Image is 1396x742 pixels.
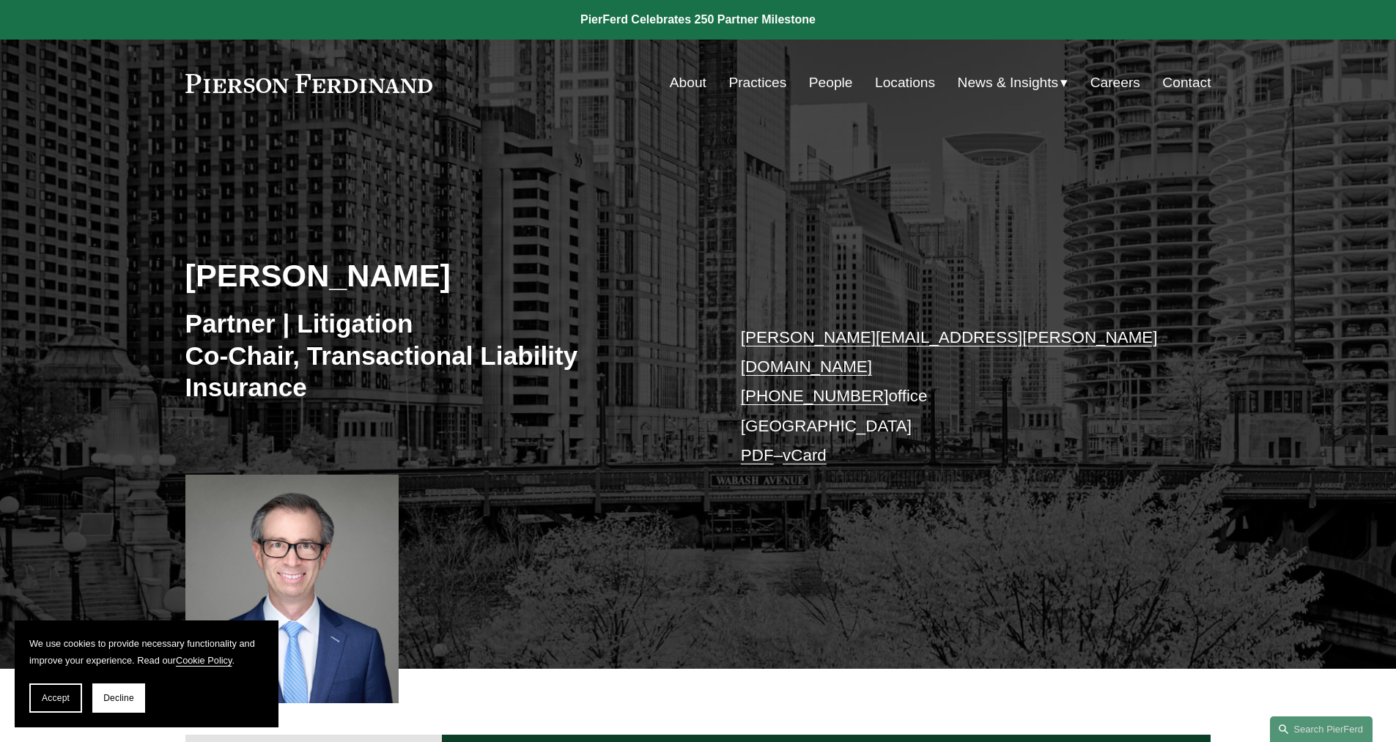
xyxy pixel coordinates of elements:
[15,620,278,727] section: Cookie banner
[1270,716,1373,742] a: Search this site
[103,693,134,703] span: Decline
[29,683,82,713] button: Accept
[958,70,1059,96] span: News & Insights
[741,387,889,405] a: [PHONE_NUMBER]
[670,69,706,97] a: About
[92,683,145,713] button: Decline
[728,69,786,97] a: Practices
[1090,69,1140,97] a: Careers
[741,323,1168,471] p: office [GEOGRAPHIC_DATA] –
[741,328,1158,376] a: [PERSON_NAME][EMAIL_ADDRESS][PERSON_NAME][DOMAIN_NAME]
[875,69,935,97] a: Locations
[176,655,232,666] a: Cookie Policy
[783,446,827,464] a: vCard
[185,256,698,294] h2: [PERSON_NAME]
[1162,69,1211,97] a: Contact
[42,693,70,703] span: Accept
[741,446,774,464] a: PDF
[185,308,698,404] h3: Partner | Litigation Co-Chair, Transactional Liability Insurance
[29,635,264,669] p: We use cookies to provide necessary functionality and improve your experience. Read our .
[958,69,1068,97] a: folder dropdown
[809,69,853,97] a: People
